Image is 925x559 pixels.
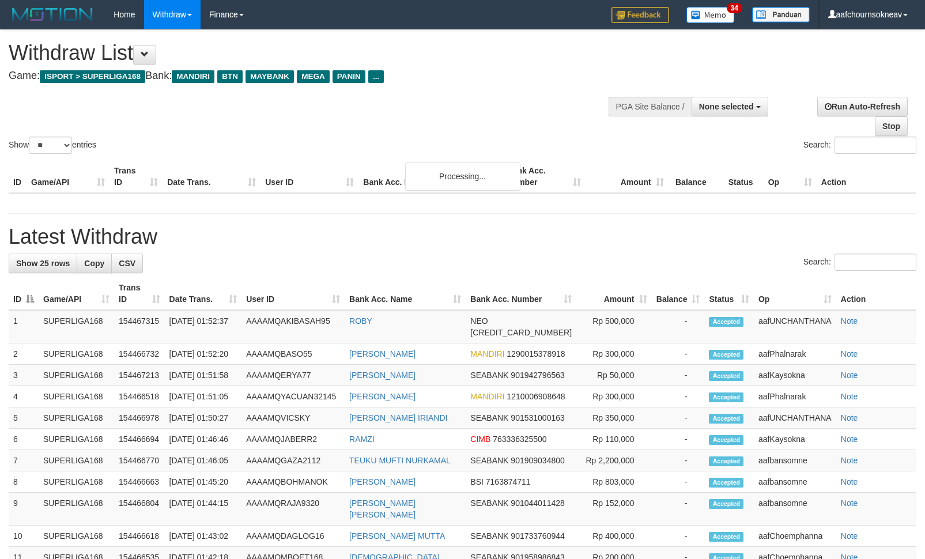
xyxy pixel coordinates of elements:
[470,316,488,326] span: NEO
[709,532,743,542] span: Accepted
[835,137,916,154] input: Search:
[77,254,112,273] a: Copy
[841,477,858,486] a: Note
[163,160,260,193] th: Date Trans.
[165,310,242,343] td: [DATE] 01:52:37
[39,526,114,547] td: SUPERLIGA168
[817,160,916,193] th: Action
[754,386,836,407] td: aafPhalnarak
[817,97,908,116] a: Run Auto-Refresh
[39,277,114,310] th: Game/API: activate to sort column ascending
[754,493,836,526] td: aafbansomne
[470,531,508,541] span: SEABANK
[172,70,214,83] span: MANDIRI
[165,386,242,407] td: [DATE] 01:51:05
[9,6,96,23] img: MOTION_logo.png
[114,386,165,407] td: 154466518
[754,343,836,365] td: aafPhalnarak
[39,407,114,429] td: SUPERLIGA168
[836,277,916,310] th: Action
[114,493,165,526] td: 154466804
[754,526,836,547] td: aafChoemphanna
[466,277,576,310] th: Bank Acc. Number: activate to sort column ascending
[586,160,669,193] th: Amount
[803,254,916,271] label: Search:
[841,371,858,380] a: Note
[349,413,447,422] a: [PERSON_NAME] IRIANDI
[241,429,345,450] td: AAAAMQJABERR2
[9,386,39,407] td: 4
[754,407,836,429] td: aafUNCHANTHANA
[841,456,858,465] a: Note
[9,310,39,343] td: 1
[803,137,916,154] label: Search:
[16,259,70,268] span: Show 25 rows
[84,259,104,268] span: Copy
[349,349,416,358] a: [PERSON_NAME]
[493,435,546,444] span: Copy 763336325500 to clipboard
[470,413,508,422] span: SEABANK
[241,386,345,407] td: AAAAMQYACUAN32145
[241,343,345,365] td: AAAAMQBASO55
[217,70,243,83] span: BTN
[752,7,810,22] img: panduan.png
[699,102,754,111] span: None selected
[114,471,165,493] td: 154466663
[165,526,242,547] td: [DATE] 01:43:02
[9,450,39,471] td: 7
[114,277,165,310] th: Trans ID: activate to sort column ascending
[652,526,705,547] td: -
[9,471,39,493] td: 8
[27,160,110,193] th: Game/API
[368,70,384,83] span: ...
[841,498,858,508] a: Note
[470,371,508,380] span: SEABANK
[9,254,77,273] a: Show 25 rows
[841,413,858,422] a: Note
[754,471,836,493] td: aafbansomne
[576,471,651,493] td: Rp 803,000
[39,493,114,526] td: SUPERLIGA168
[349,316,372,326] a: ROBY
[9,493,39,526] td: 9
[39,471,114,493] td: SUPERLIGA168
[9,277,39,310] th: ID: activate to sort column descending
[709,371,743,381] span: Accepted
[841,349,858,358] a: Note
[511,413,564,422] span: Copy 901531000163 to clipboard
[165,365,242,386] td: [DATE] 01:51:58
[29,137,72,154] select: Showentries
[709,478,743,488] span: Accepted
[652,365,705,386] td: -
[39,429,114,450] td: SUPERLIGA168
[349,435,375,444] a: RAMZI
[611,7,669,23] img: Feedback.jpg
[727,3,742,13] span: 34
[875,116,908,136] a: Stop
[652,343,705,365] td: -
[241,407,345,429] td: AAAAMQVICSKY
[576,386,651,407] td: Rp 300,000
[652,471,705,493] td: -
[9,41,605,65] h1: Withdraw List
[114,407,165,429] td: 154466978
[114,365,165,386] td: 154467213
[241,471,345,493] td: AAAAMQBOHMANOK
[39,365,114,386] td: SUPERLIGA168
[9,225,916,248] h1: Latest Withdraw
[297,70,330,83] span: MEGA
[333,70,365,83] span: PANIN
[241,493,345,526] td: AAAAMQRAJA9320
[39,450,114,471] td: SUPERLIGA168
[111,254,143,273] a: CSV
[349,531,445,541] a: [PERSON_NAME] MUTTA
[114,450,165,471] td: 154466770
[709,414,743,424] span: Accepted
[835,254,916,271] input: Search:
[576,343,651,365] td: Rp 300,000
[841,531,858,541] a: Note
[709,456,743,466] span: Accepted
[576,493,651,526] td: Rp 152,000
[39,386,114,407] td: SUPERLIGA168
[576,365,651,386] td: Rp 50,000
